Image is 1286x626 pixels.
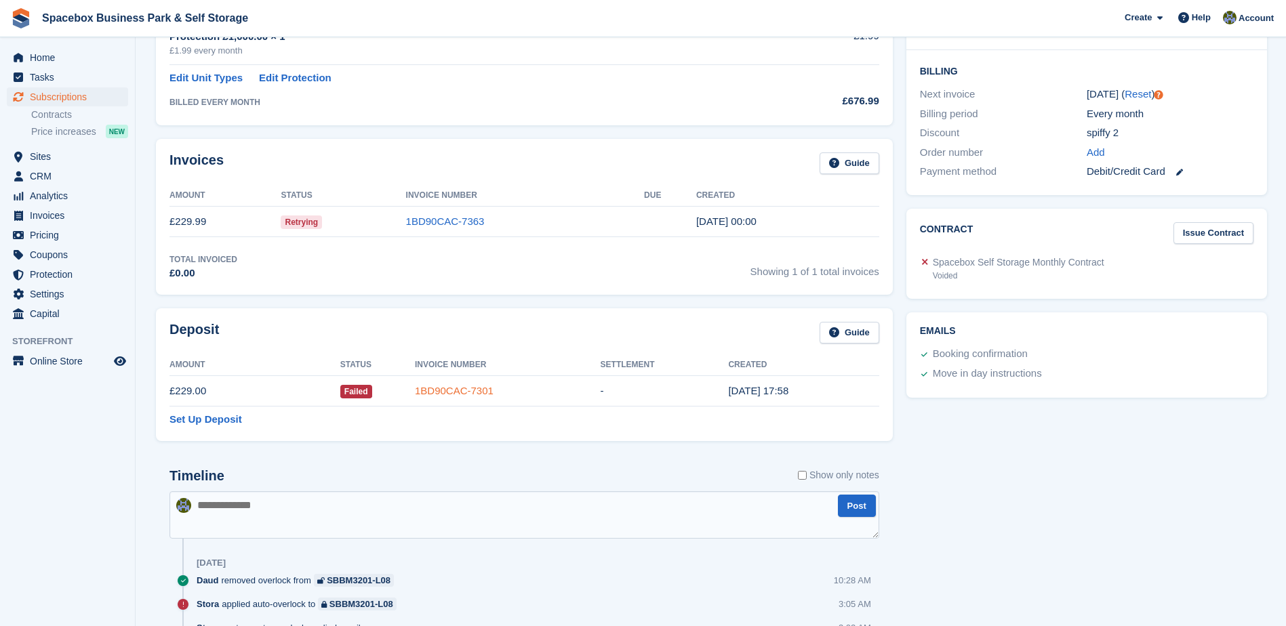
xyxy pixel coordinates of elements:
div: Discount [920,125,1087,141]
span: Showing 1 of 1 total invoices [750,253,879,281]
a: menu [7,147,128,166]
img: sahil [176,498,191,513]
span: Invoices [30,206,111,225]
div: 10:28 AM [834,574,871,587]
a: menu [7,206,128,225]
div: Every month [1087,106,1253,122]
h2: Timeline [169,468,224,484]
span: Online Store [30,352,111,371]
span: Coupons [30,245,111,264]
span: Subscriptions [30,87,111,106]
div: SBBM3201-L08 [327,574,390,587]
span: Sites [30,147,111,166]
a: menu [7,186,128,205]
span: CRM [30,167,111,186]
th: Settlement [601,354,729,376]
div: Billing period [920,106,1087,122]
h2: Billing [920,64,1253,77]
span: Failed [340,385,372,398]
div: [DATE] ( ) [1087,87,1253,102]
td: £229.00 [169,376,340,406]
div: £1.99 every month [169,44,748,58]
button: Post [838,495,876,517]
div: Order number [920,145,1087,161]
a: menu [7,285,128,304]
a: menu [7,226,128,245]
th: Invoice Number [415,354,601,376]
a: Issue Contract [1173,222,1253,245]
a: Edit Unit Types [169,70,243,86]
span: Account [1239,12,1274,25]
span: Stora [197,598,219,610]
div: BILLED EVERY MONTH [169,96,748,108]
a: 1BD90CAC-7363 [406,215,485,227]
div: Debit/Credit Card [1087,164,1253,180]
a: menu [7,304,128,323]
td: - [601,376,729,406]
div: applied auto-overlock to [197,598,403,610]
th: Amount [169,354,340,376]
a: Preview store [112,353,128,369]
td: £229.99 [169,207,281,237]
a: Guide [820,152,879,175]
div: Next invoice [920,87,1087,102]
a: menu [7,265,128,284]
h2: Invoices [169,152,224,175]
a: menu [7,352,128,371]
span: Price increases [31,125,96,138]
div: Spacebox Self Storage Monthly Contract [933,255,1104,270]
span: Daud [197,574,219,587]
a: menu [7,87,128,106]
a: Set Up Deposit [169,412,242,427]
h2: Emails [920,326,1253,337]
h2: Deposit [169,322,219,344]
a: Reset [1125,88,1151,100]
a: Edit Protection [259,70,331,86]
img: sahil [1223,11,1237,24]
td: £1.99 [748,21,879,65]
div: Payment method [920,164,1087,180]
div: Booking confirmation [933,346,1028,362]
label: Show only notes [798,468,879,482]
span: Help [1192,11,1211,24]
a: Guide [820,322,879,344]
div: Voided [933,270,1104,282]
time: 2025-08-06 16:58:56 UTC [728,385,788,396]
h2: Contract [920,222,973,245]
span: Storefront [12,335,135,348]
a: menu [7,245,128,264]
span: Analytics [30,186,111,205]
th: Created [728,354,870,376]
a: menu [7,48,128,67]
a: 1BD90CAC-7301 [415,385,494,396]
a: Price increases NEW [31,124,128,139]
span: Capital [30,304,111,323]
th: Amount [169,185,281,207]
div: spiffy 2 [1087,125,1253,141]
th: Status [340,354,415,376]
span: Settings [30,285,111,304]
div: Total Invoiced [169,253,237,266]
a: Add [1087,145,1105,161]
div: 3:05 AM [839,598,871,610]
th: Due [644,185,696,207]
span: Create [1125,11,1152,24]
time: 2025-08-11 23:00:06 UTC [696,215,757,227]
div: Move in day instructions [933,366,1042,382]
th: Invoice Number [406,185,645,207]
div: [DATE] [197,558,226,568]
a: Contracts [31,108,128,121]
a: menu [7,68,128,87]
div: SBBM3201-L08 [329,598,393,610]
div: NEW [106,125,128,138]
span: Protection [30,265,111,284]
div: removed overlock from [197,574,401,587]
a: menu [7,167,128,186]
span: Retrying [281,215,322,229]
div: Tooltip anchor [1152,89,1165,101]
a: SBBM3201-L08 [318,598,397,610]
a: Spacebox Business Park & Self Storage [37,7,254,29]
div: £0.00 [169,266,237,281]
div: £676.99 [748,93,879,109]
span: Pricing [30,226,111,245]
